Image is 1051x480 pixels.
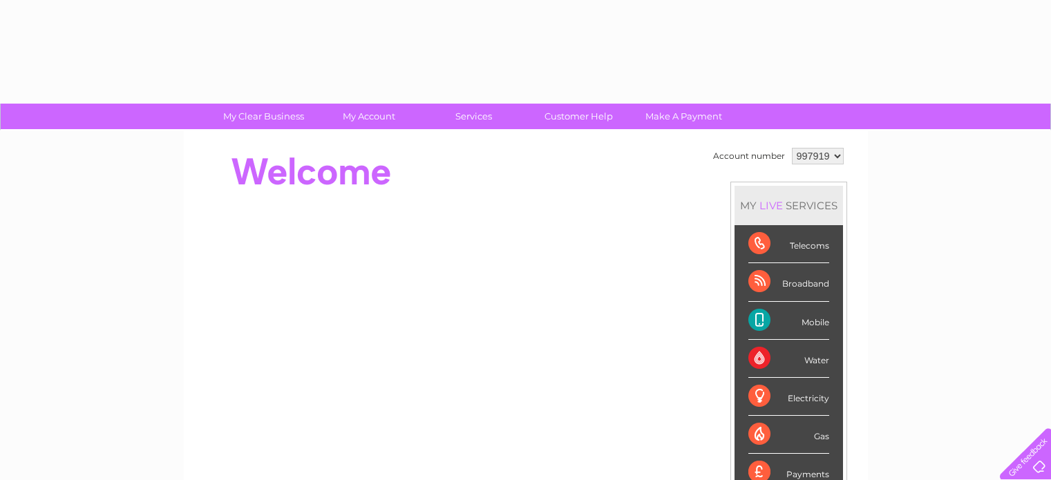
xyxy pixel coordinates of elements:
[757,199,786,212] div: LIVE
[748,225,829,263] div: Telecoms
[522,104,636,129] a: Customer Help
[748,340,829,378] div: Water
[748,263,829,301] div: Broadband
[417,104,531,129] a: Services
[627,104,741,129] a: Make A Payment
[748,378,829,416] div: Electricity
[735,186,843,225] div: MY SERVICES
[207,104,321,129] a: My Clear Business
[312,104,426,129] a: My Account
[748,302,829,340] div: Mobile
[748,416,829,454] div: Gas
[710,144,788,168] td: Account number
